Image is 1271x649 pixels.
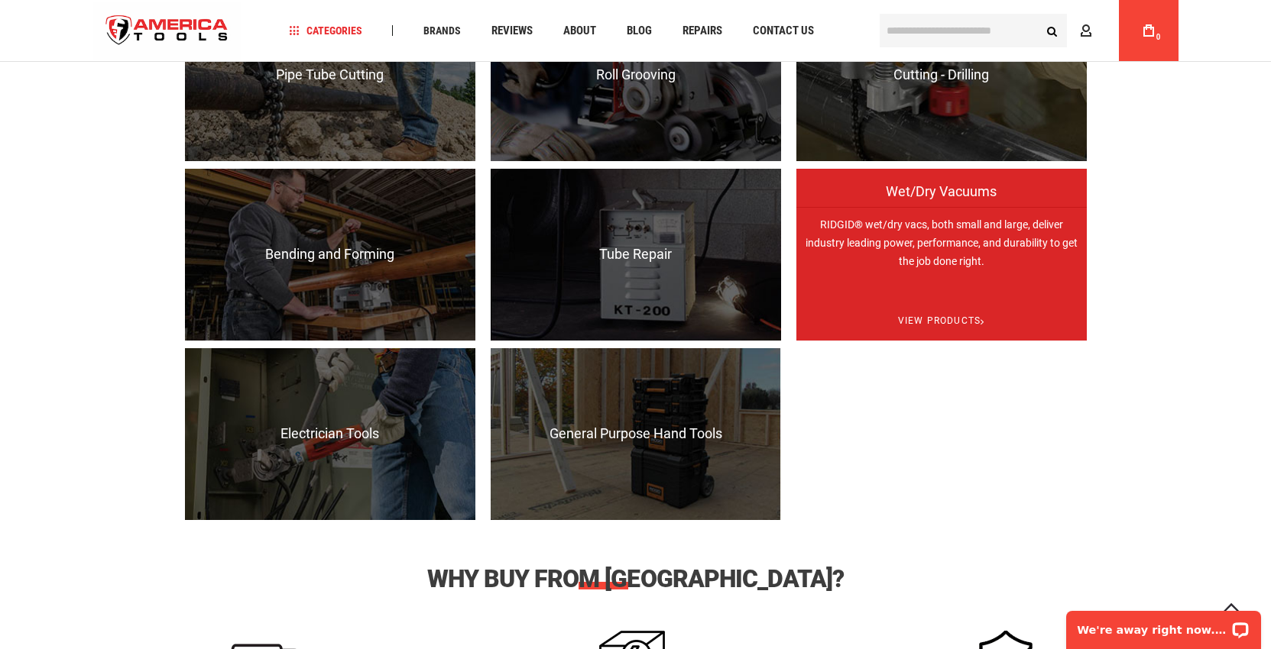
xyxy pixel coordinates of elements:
[185,426,475,441] span: Electrician Tools
[1156,33,1161,41] span: 0
[491,247,781,262] span: Tube Repair
[185,348,475,520] a: Electrician Tools
[282,21,369,41] a: Categories
[491,169,781,341] a: Tube Repair
[491,25,533,37] span: Reviews
[491,426,781,441] span: General Purpose Hand Tools
[185,169,475,341] a: Bending and Forming
[185,247,475,262] span: Bending and Forming
[627,25,652,37] span: Blog
[556,21,603,41] a: About
[1056,601,1271,649] iframe: LiveChat chat widget
[491,67,781,82] span: Roll Grooving
[683,25,722,37] span: Repairs
[753,25,814,37] span: Contact Us
[796,207,1087,379] p: RIDGID® wet/dry vacs, both small and large, deliver industry leading power, performance, and dura...
[796,169,1087,341] a: Wet/Dry Vacuums RIDGID® wet/dry vacs, both small and large, deliver industry leading power, perfo...
[491,348,781,520] a: General Purpose Hand Tools
[485,21,540,41] a: Reviews
[796,67,1087,82] span: Cutting - Drilling
[93,2,242,60] a: store logo
[93,2,242,60] img: America Tools
[620,21,659,41] a: Blog
[1038,16,1067,45] button: Search
[796,184,1087,215] span: Wet/Dry Vacuums
[676,21,729,41] a: Repairs
[185,67,475,82] span: Pipe Tube Cutting
[746,21,821,41] a: Contact Us
[289,25,362,36] span: Categories
[423,25,461,36] span: Brands
[563,25,596,37] span: About
[417,21,468,41] a: Brands
[796,302,1087,341] span: View Products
